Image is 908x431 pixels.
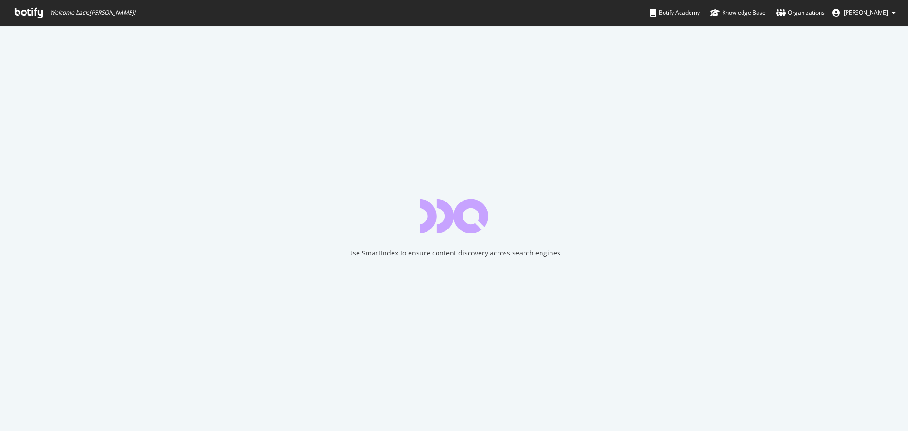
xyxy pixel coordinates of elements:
button: [PERSON_NAME] [825,5,903,20]
div: Organizations [776,8,825,18]
div: animation [420,199,488,233]
div: Botify Academy [650,8,700,18]
div: Use SmartIndex to ensure content discovery across search engines [348,248,560,258]
div: Knowledge Base [710,8,766,18]
span: Johnathon Vonhoff [844,9,888,17]
span: Welcome back, [PERSON_NAME] ! [50,9,135,17]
